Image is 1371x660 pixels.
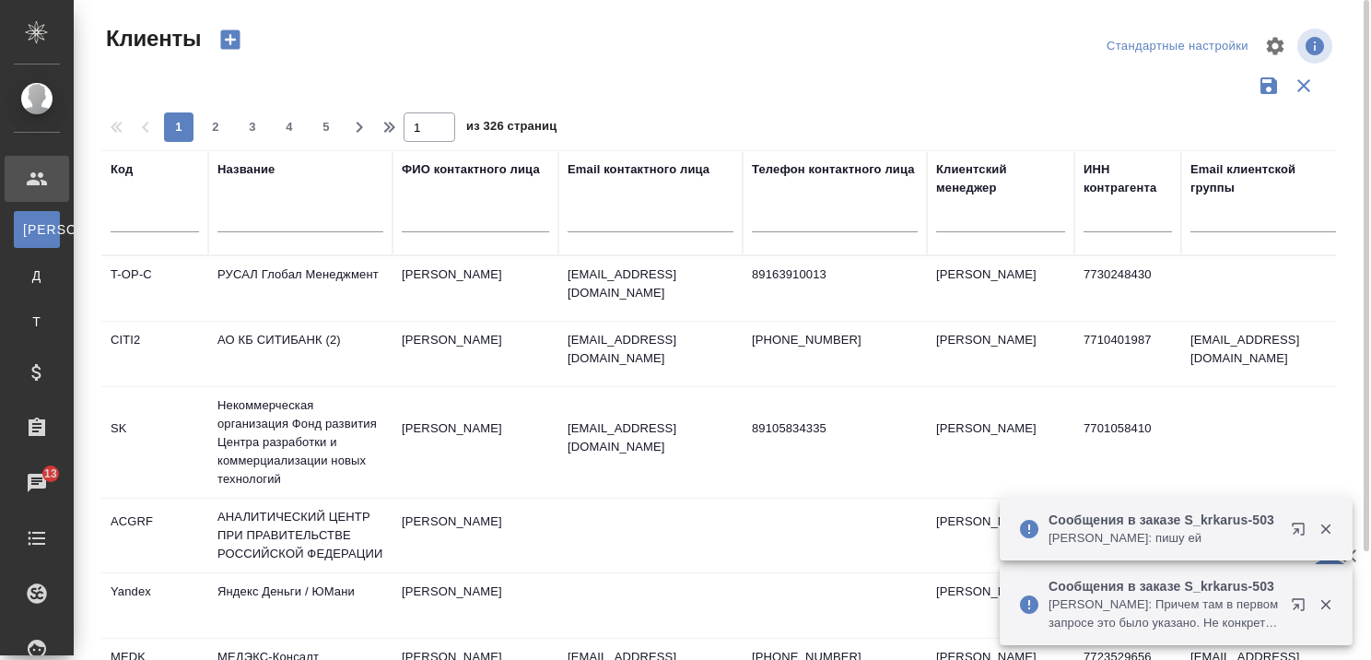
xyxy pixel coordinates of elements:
span: Настроить таблицу [1253,24,1297,68]
span: 2 [201,118,230,136]
td: SK [101,410,208,475]
button: Открыть в новой вкладке [1280,511,1324,555]
td: РУСАЛ Глобал Менеджмент [208,256,393,321]
span: Д [23,266,51,285]
div: Название [217,160,275,179]
div: Код [111,160,133,179]
td: [PERSON_NAME] [393,503,558,568]
p: 89163910013 [752,265,918,284]
td: [EMAIL_ADDRESS][DOMAIN_NAME] [1181,322,1347,386]
div: ИНН контрагента [1084,160,1172,197]
button: Сохранить фильтры [1251,68,1286,103]
p: 89105834335 [752,419,918,438]
span: 4 [275,118,304,136]
p: [EMAIL_ADDRESS][DOMAIN_NAME] [568,419,733,456]
div: Email клиентской группы [1190,160,1338,197]
span: 3 [238,118,267,136]
td: Yandex [101,573,208,638]
button: Создать [208,24,252,55]
td: Некоммерческая организация Фонд развития Центра разработки и коммерциализации новых технологий [208,387,393,498]
button: Закрыть [1307,596,1344,613]
div: ФИО контактного лица [402,160,540,179]
p: Сообщения в заказе S_krkarus-503 [1049,511,1279,529]
td: 7710401987 [1074,322,1181,386]
a: Т [14,303,60,340]
p: [PHONE_NUMBER] [752,331,918,349]
td: 7701058410 [1074,410,1181,475]
a: 13 [5,460,69,506]
span: 5 [311,118,341,136]
td: [PERSON_NAME] [927,573,1074,638]
td: [PERSON_NAME] [393,573,558,638]
td: [PERSON_NAME] [927,410,1074,475]
div: split button [1102,32,1253,61]
button: Закрыть [1307,521,1344,537]
p: Сообщения в заказе S_krkarus-503 [1049,577,1279,595]
td: CITI2 [101,322,208,386]
span: 13 [33,465,68,483]
span: из 326 страниц [466,115,557,142]
td: [PERSON_NAME] [393,322,558,386]
p: [EMAIL_ADDRESS][DOMAIN_NAME] [568,265,733,302]
td: Яндекс Деньги / ЮМани [208,573,393,638]
td: ACGRF [101,503,208,568]
div: Клиентский менеджер [936,160,1065,197]
td: АО КБ СИТИБАНК (2) [208,322,393,386]
td: АНАЛИТИЧЕСКИЙ ЦЕНТР ПРИ ПРАВИТЕЛЬСТВЕ РОССИЙСКОЙ ФЕДЕРАЦИИ [208,499,393,572]
button: 3 [238,112,267,142]
span: Посмотреть информацию [1297,29,1336,64]
p: [PERSON_NAME]: пишу ей [1049,529,1279,548]
span: Клиенты [101,24,201,53]
a: [PERSON_NAME] [14,211,60,248]
button: 4 [275,112,304,142]
p: [PERSON_NAME]: Причем там в первом запросе это было указано. Не конкретно, но был запрос проверит... [1049,595,1279,632]
a: Д [14,257,60,294]
span: Т [23,312,51,331]
td: T-OP-C [101,256,208,321]
div: Email контактного лица [568,160,709,179]
div: Телефон контактного лица [752,160,915,179]
button: Открыть в новой вкладке [1280,586,1324,631]
td: 7730248430 [1074,256,1181,321]
span: [PERSON_NAME] [23,220,51,239]
td: [PERSON_NAME] [393,410,558,475]
td: [PERSON_NAME] [927,503,1074,568]
td: [PERSON_NAME] [393,256,558,321]
td: [PERSON_NAME] [927,256,1074,321]
button: 5 [311,112,341,142]
td: [PERSON_NAME] [927,322,1074,386]
p: [EMAIL_ADDRESS][DOMAIN_NAME] [568,331,733,368]
button: 2 [201,112,230,142]
button: Сбросить фильтры [1286,68,1321,103]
